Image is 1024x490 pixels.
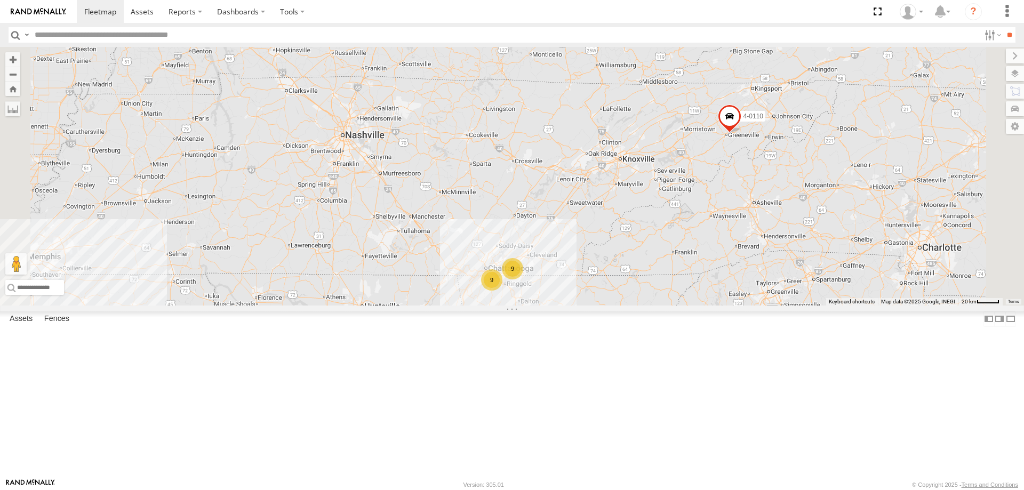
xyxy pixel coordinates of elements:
button: Keyboard shortcuts [829,298,875,306]
label: Dock Summary Table to the Right [994,311,1005,327]
label: Dock Summary Table to the Left [983,311,994,327]
a: Terms [1008,300,1019,304]
label: Map Settings [1006,119,1024,134]
div: 9 [502,258,523,279]
div: © Copyright 2025 - [912,481,1018,488]
label: Hide Summary Table [1005,311,1016,327]
i: ? [965,3,982,20]
span: 4-0110 [743,112,763,119]
label: Assets [4,311,38,326]
button: Map Scale: 20 km per 39 pixels [958,298,1003,306]
label: Search Query [22,27,31,43]
span: 20 km [962,299,977,304]
button: Zoom out [5,67,20,82]
div: 9 [481,269,502,291]
button: Zoom in [5,52,20,67]
label: Fences [39,311,75,326]
img: rand-logo.svg [11,8,66,15]
a: Visit our Website [6,479,55,490]
label: Search Filter Options [980,27,1003,43]
div: Luis Barrios [896,4,927,20]
button: Zoom Home [5,82,20,96]
div: Version: 305.01 [463,481,504,488]
a: Terms and Conditions [962,481,1018,488]
span: Map data ©2025 Google, INEGI [881,299,955,304]
button: Drag Pegman onto the map to open Street View [5,253,27,275]
label: Measure [5,101,20,116]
